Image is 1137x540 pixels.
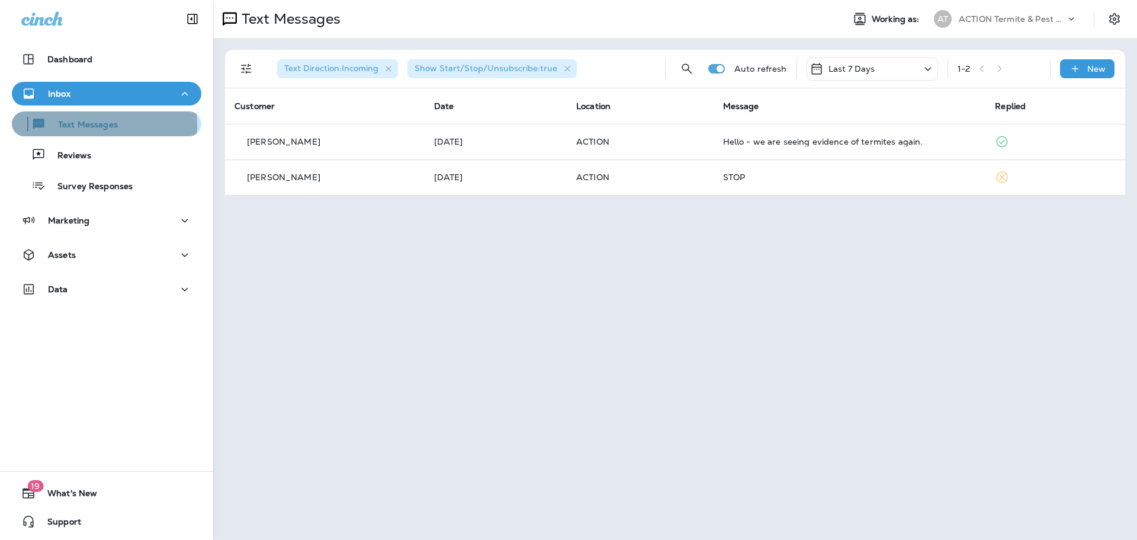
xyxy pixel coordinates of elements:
button: Reviews [12,142,201,167]
p: New [1087,64,1106,74]
span: What's New [36,488,97,503]
p: Reviews [46,151,91,162]
div: STOP [723,172,977,182]
span: ACTION [576,136,609,147]
button: Text Messages [12,111,201,136]
button: Assets [12,243,201,267]
span: Text Direction : Incoming [284,63,378,74]
button: Collapse Sidebar [176,7,209,31]
p: ACTION Termite & Pest Control [959,14,1065,24]
p: Dashboard [47,55,92,64]
span: Show Start/Stop/Unsubscribe : true [415,63,557,74]
button: Inbox [12,82,201,106]
button: Dashboard [12,47,201,71]
span: Replied [995,101,1026,111]
span: Message [723,101,759,111]
span: Customer [235,101,275,111]
span: Working as: [872,14,922,24]
p: Data [48,285,68,294]
div: AT [934,10,952,28]
p: Marketing [48,216,89,225]
div: Hello - we are seeing evidence of termites again. [723,137,977,146]
button: Data [12,277,201,301]
p: Text Messages [237,10,341,28]
button: Marketing [12,209,201,232]
p: Last 7 Days [828,64,875,74]
button: Support [12,510,201,533]
span: Support [36,517,81,531]
span: ACTION [576,172,609,183]
span: Date [434,101,454,111]
p: [PERSON_NAME] [247,137,320,146]
div: Show Start/Stop/Unsubscribe:true [407,59,577,78]
p: [PERSON_NAME] [247,172,320,182]
p: Aug 10, 2025 08:40 AM [434,137,558,146]
p: Aug 8, 2025 02:51 PM [434,172,558,182]
button: Filters [235,57,258,81]
p: Text Messages [46,120,118,131]
button: Survey Responses [12,173,201,198]
span: Location [576,101,611,111]
div: Text Direction:Incoming [277,59,398,78]
button: 19What's New [12,481,201,505]
div: 1 - 2 [958,64,970,74]
button: Settings [1104,8,1125,30]
span: 19 [27,480,43,492]
p: Inbox [48,89,70,98]
p: Assets [48,250,76,260]
button: Search Messages [675,57,699,81]
p: Auto refresh [734,64,787,74]
p: Survey Responses [46,181,133,193]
